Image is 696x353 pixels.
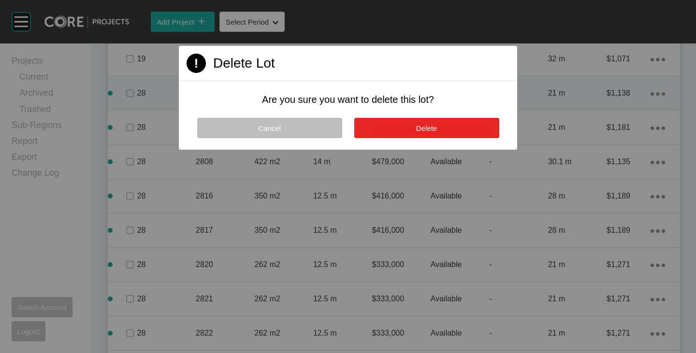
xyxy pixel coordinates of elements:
span: Cancel [258,124,281,132]
button: Delete [354,118,499,138]
button: Cancel [197,118,342,138]
h2: Delete Lot [213,54,275,72]
span: Delete [416,124,437,132]
p: Are you sure you want to delete this lot? [202,93,494,106]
